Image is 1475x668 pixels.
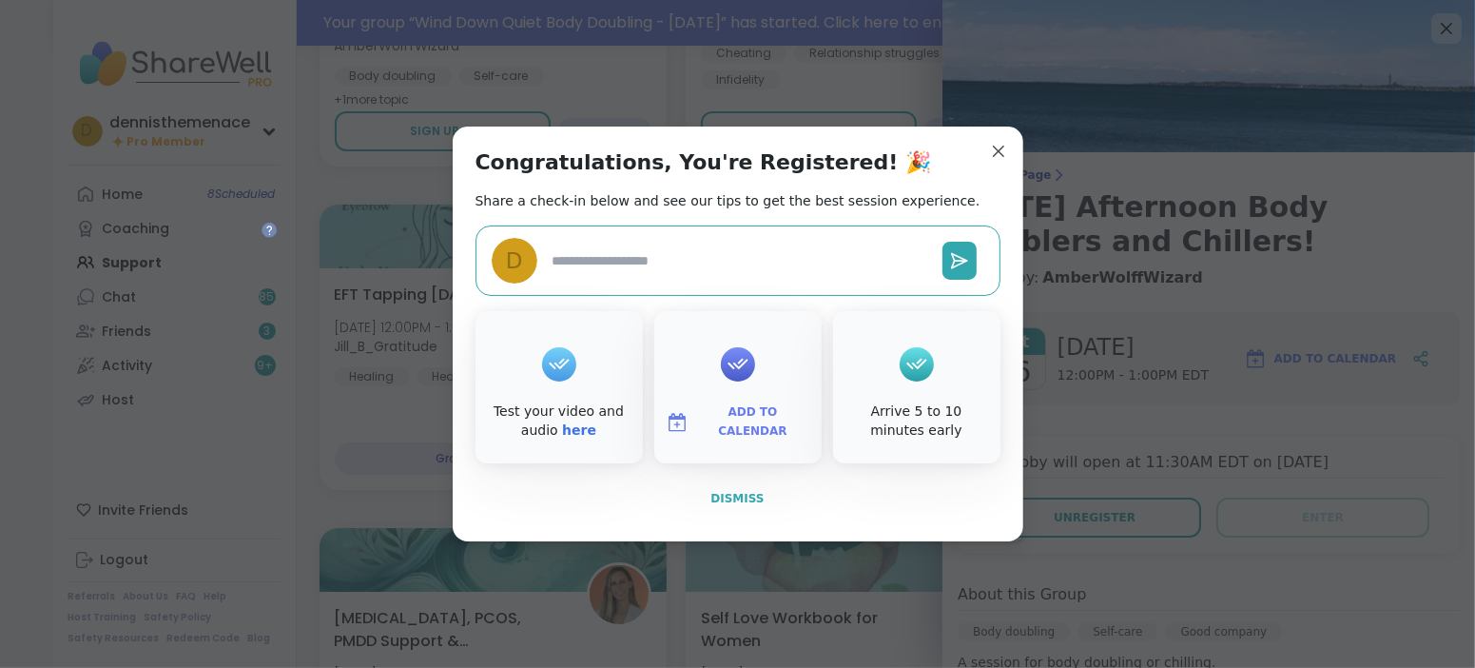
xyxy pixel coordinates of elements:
[837,403,997,440] div: Arrive 5 to 10 minutes early
[475,149,932,176] h1: Congratulations, You're Registered! 🎉
[710,492,764,505] span: Dismiss
[479,403,639,440] div: Test your video and audio
[658,403,818,442] button: Add to Calendar
[262,223,277,238] iframe: Spotlight
[562,422,596,438] a: here
[666,411,689,434] img: ShareWell Logomark
[506,245,523,278] span: d
[696,403,810,441] span: Add to Calendar
[475,191,980,210] h2: Share a check-in below and see our tips to get the best session experience.
[475,479,1000,519] button: Dismiss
